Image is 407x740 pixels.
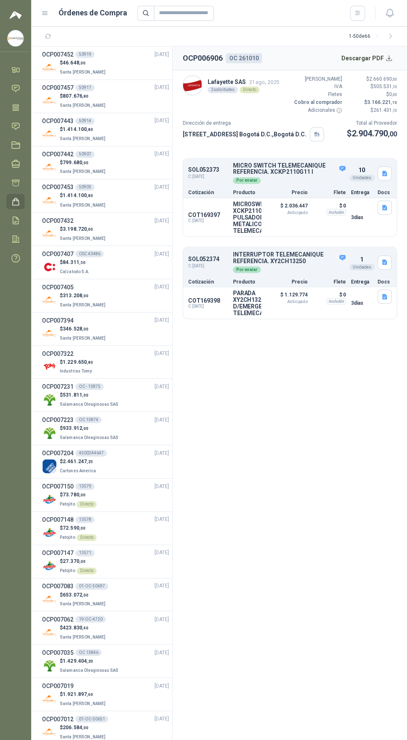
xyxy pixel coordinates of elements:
[42,714,74,723] h3: OCP007012
[42,525,57,540] img: Company Logo
[154,714,169,722] span: [DATE]
[154,615,169,623] span: [DATE]
[154,648,169,656] span: [DATE]
[292,83,342,91] p: IVA
[60,568,75,572] span: Patojito
[60,402,118,406] span: Salamanca Oleaginosas SAS
[349,264,375,270] div: Unidades
[313,279,346,284] p: Flete
[42,691,57,705] img: Company Logo
[183,130,306,139] p: [STREET_ADDRESS] Bogotá D.C. , Bogotá D.C.
[76,184,95,190] div: 50905
[347,119,397,127] p: Total al Proveedor
[42,83,169,109] a: OCP00745750917[DATE] Company Logo$807.676,80Santa [PERSON_NAME]
[42,316,169,342] a: OCP007394[DATE] Company Logo$346.528,00Santa [PERSON_NAME]
[82,293,88,298] span: ,00
[351,298,373,308] p: 3 días
[63,558,86,564] span: 27.370
[60,501,75,506] span: Patojito
[154,515,169,523] span: [DATE]
[8,30,24,46] img: Company Logo
[42,614,169,640] a: OCP00706219-OC-4720[DATE] Company Logo$423.830,40Santa [PERSON_NAME]
[313,190,346,195] p: Flete
[60,656,120,664] p: $
[76,416,102,423] div: OC 15874
[42,127,57,141] img: Company Logo
[42,83,74,92] h3: OCP007457
[42,183,74,192] h3: OCP007453
[352,128,397,138] span: 2.904.790
[60,634,105,639] span: Santa [PERSON_NAME]
[42,382,169,408] a: OCP007231OC - 15875[DATE] Company Logo$531.811,00Salamanca Oleaginosas SAS
[63,624,88,630] span: 423.830
[337,50,397,67] button: Descargar PDF
[42,647,169,673] a: OCP007035OC 15846[DATE] Company Logo$1.429.404,20Salamanca Oleaginosas SAS
[154,382,169,390] span: [DATE]
[42,226,57,241] img: Company Logo
[347,83,397,91] p: $
[326,298,346,304] div: Incluido
[378,279,392,284] p: Docs
[60,734,105,738] span: Santa [PERSON_NAME]
[367,99,397,105] span: 3.166.221
[60,325,107,333] p: $
[188,262,228,269] span: C: [DATE]
[87,127,93,132] span: ,80
[378,190,392,195] p: Docs
[266,200,308,215] p: $ 2.036.447
[79,559,86,563] span: ,00
[347,91,397,99] p: $
[347,127,397,140] p: $
[42,259,57,274] img: Company Logo
[60,225,107,233] p: $
[87,227,93,231] span: ,00
[42,50,74,59] h3: OCP007452
[60,236,105,240] span: Santa [PERSON_NAME]
[63,591,88,597] span: 653.072
[42,316,74,325] h3: OCP007394
[42,326,57,340] img: Company Logo
[87,360,93,364] span: ,80
[63,60,86,66] span: 46.648
[76,715,108,722] div: 01-OC-50651
[42,515,74,524] h3: OCP007148
[373,84,397,89] span: 505.531
[266,190,308,195] p: Precio
[77,567,97,574] div: Directo
[77,501,97,507] div: Directo
[42,94,57,108] img: Company Logo
[63,491,86,497] span: 73.780
[347,106,397,114] p: $
[63,724,88,730] span: 206.584
[154,349,169,357] span: [DATE]
[60,491,97,498] p: $
[60,59,107,67] p: $
[63,160,88,165] span: 799.680
[42,282,74,291] h3: OCP007405
[77,534,97,540] div: Directo
[60,424,120,432] p: $
[292,106,342,114] p: Adicionales
[183,76,202,95] img: Company Logo
[76,549,95,556] div: 13571
[63,525,86,530] span: 72.590
[82,326,88,331] span: ,00
[351,190,373,195] p: Entrega
[76,118,95,124] div: 50914
[188,167,228,173] p: SOL052373
[292,99,342,106] p: Cobro al comprador
[42,591,57,606] img: Company Logo
[42,448,169,474] a: OCP0072044500244647[DATE] Company Logo$2.461.247,25Cartones America
[42,658,57,672] img: Company Logo
[154,117,169,125] span: [DATE]
[266,289,308,303] p: $ 1.129.774
[233,251,346,264] p: INTERRUPTOR TELEMECANIQUE REFERENCIA. XY2CH13250
[76,483,95,489] div: 13579
[249,79,280,85] span: 21 ago, 2025
[188,303,228,308] span: C: [DATE]
[154,283,169,291] span: [DATE]
[154,183,169,191] span: [DATE]
[60,70,105,74] span: Santa [PERSON_NAME]
[60,435,118,439] span: Salamanca Oleaginosas SAS
[60,269,89,274] span: Calzatodo S.A.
